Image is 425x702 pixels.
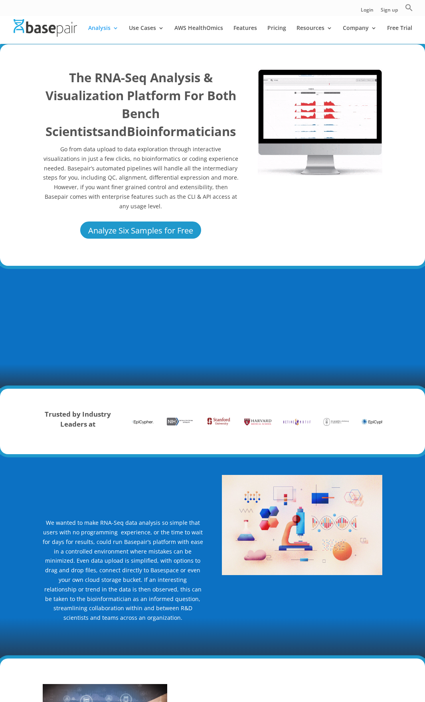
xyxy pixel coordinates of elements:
[103,123,127,140] b: and
[88,25,119,44] a: Analysis
[297,25,332,44] a: Resources
[258,69,383,175] img: RNA Seq 2022
[381,8,398,16] a: Sign up
[405,4,413,16] a: Search Icon Link
[127,123,236,140] b: Bioinformaticians
[43,518,204,628] p: We wanted to make RNA-Seq data analysis so simple that users with no programming experience, or t...
[174,25,223,44] a: AWS HealthOmics
[129,25,164,44] a: Use Cases
[222,475,383,575] img: Upload Analyze Visulaize
[267,25,286,44] a: Pricing
[387,25,412,44] a: Free Trial
[79,220,202,240] a: Analyze Six Samples for Free
[43,144,239,211] p: Go from data upload to data exploration through interactive visualizations in just a few clicks, ...
[14,19,77,36] img: Basepair
[45,409,111,429] strong: Trusted by Industry Leaders at
[405,4,413,12] svg: Search
[343,25,377,44] a: Company
[45,69,236,140] b: The RNA-Seq Analysis & Visualization Platform For Both Bench Scientists
[361,8,374,16] a: Login
[233,25,257,44] a: Features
